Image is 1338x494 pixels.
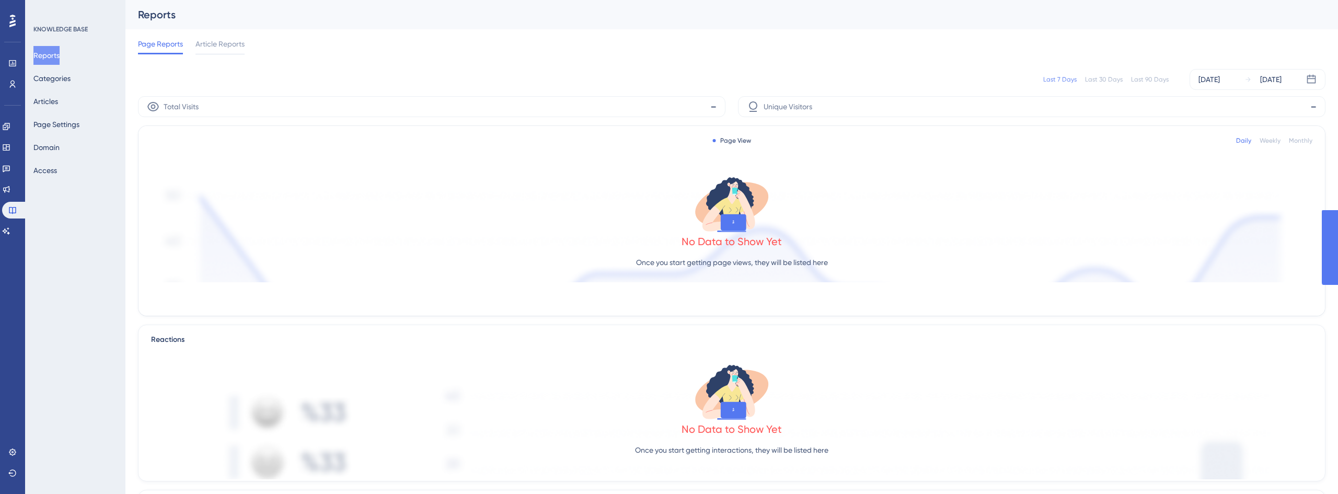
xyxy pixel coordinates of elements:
span: Page Reports [138,38,183,50]
div: Monthly [1289,136,1312,145]
div: [DATE] [1260,73,1282,86]
button: Page Settings [33,115,79,134]
div: Weekly [1260,136,1281,145]
div: Last 90 Days [1131,75,1169,84]
div: Page View [713,136,751,145]
div: Daily [1236,136,1251,145]
button: Articles [33,92,58,111]
div: No Data to Show Yet [682,422,782,436]
span: Total Visits [164,100,199,113]
div: Last 30 Days [1085,75,1123,84]
span: - [1310,98,1317,115]
span: - [710,98,717,115]
div: Reactions [151,334,1312,346]
div: Reports [138,7,1299,22]
iframe: UserGuiding AI Assistant Launcher [1294,453,1325,484]
p: Once you start getting page views, they will be listed here [636,256,828,269]
div: KNOWLEDGE BASE [33,25,88,33]
button: Reports [33,46,60,65]
span: Article Reports [195,38,245,50]
span: Unique Visitors [764,100,812,113]
div: [DATE] [1198,73,1220,86]
div: No Data to Show Yet [682,234,782,249]
div: Last 7 Days [1043,75,1077,84]
button: Domain [33,138,60,157]
button: Access [33,161,57,180]
p: Once you start getting interactions, they will be listed here [635,444,828,456]
button: Categories [33,69,71,88]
